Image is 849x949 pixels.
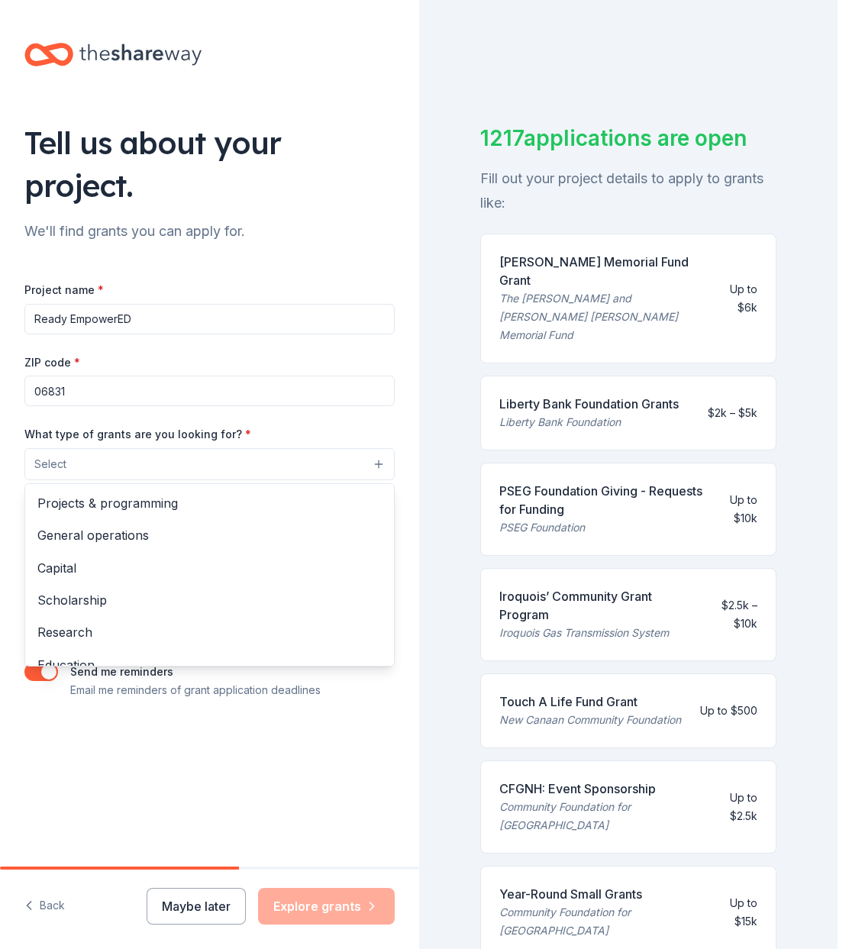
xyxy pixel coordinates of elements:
span: Projects & programming [37,493,382,513]
div: Select [24,483,395,667]
span: Scholarship [37,590,382,610]
span: General operations [37,525,382,545]
span: Capital [37,558,382,578]
button: Select [24,448,395,480]
span: Research [37,622,382,642]
span: Select [34,455,66,473]
span: Education [37,655,382,675]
